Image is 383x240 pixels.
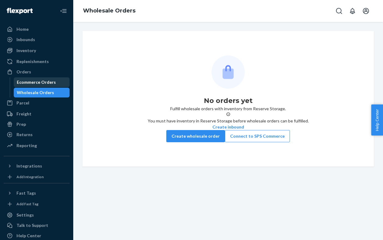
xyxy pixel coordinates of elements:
a: Replenishments [4,57,70,66]
button: Close Navigation [57,5,70,17]
div: Help Center [16,233,41,239]
a: Connect to SPS Commerce [225,133,290,139]
button: Open Search Box [333,5,345,17]
a: Wholesale Orders [83,7,135,14]
div: Wholesale Orders [17,90,54,96]
div: Add Fast Tag [16,201,38,206]
a: Ecommerce Orders [14,77,70,87]
a: Settings [4,210,70,220]
img: Empty list [211,55,245,89]
div: Fulfill wholesale orders with inventory from Reserve Storage. [87,55,369,142]
h1: No orders yet [204,96,253,106]
button: Create inbound [212,124,244,130]
div: Returns [16,132,33,138]
div: Fast Tags [16,190,36,196]
div: Integrations [16,163,42,169]
button: Help Center [371,104,383,136]
a: Talk to Support [4,221,70,230]
a: Orders [4,67,70,77]
a: Prep [4,119,70,129]
a: Add Fast Tag [4,200,70,208]
button: Fast Tags [4,188,70,198]
button: Open account menu [360,5,372,17]
div: Replenishments [16,58,49,65]
a: Parcel [4,98,70,108]
button: Create wholesale order [166,130,225,142]
div: Settings [16,212,34,218]
button: Open notifications [346,5,359,17]
div: Add Integration [16,174,44,179]
a: Reporting [4,141,70,150]
a: Add Integration [4,173,70,181]
div: Reporting [16,143,37,149]
div: Freight [16,111,31,117]
div: Parcel [16,100,29,106]
a: Freight [4,109,70,119]
div: Ecommerce Orders [17,79,56,85]
a: Wholesale Orders [14,88,70,97]
img: Flexport logo [7,8,33,14]
a: Returns [4,130,70,139]
div: Inbounds [16,37,35,43]
div: Talk to Support [16,222,48,228]
div: Orders [16,69,31,75]
a: Inventory [4,46,70,55]
ol: breadcrumbs [78,2,140,20]
a: Home [4,24,70,34]
button: Connect to SPS Commerce [225,130,290,142]
button: Integrations [4,161,70,171]
div: Prep [16,121,26,127]
a: Create wholesale order [166,133,225,139]
div: Inventory [16,48,36,54]
div: You must have inventory in Reserve Storage before wholesale orders can be fulfilled. [148,118,309,124]
a: Inbounds [4,35,70,44]
div: Home [16,26,29,32]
